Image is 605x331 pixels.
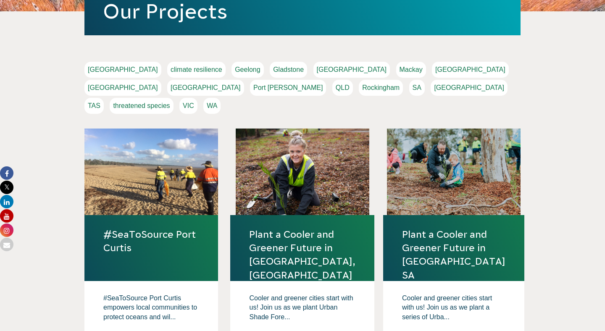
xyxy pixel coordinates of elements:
a: Plant a Cooler and Greener Future in [GEOGRAPHIC_DATA], [GEOGRAPHIC_DATA] [249,228,355,282]
a: Geelong [231,62,264,78]
a: Mackay [396,62,426,78]
a: #SeaToSource Port Curtis [103,228,199,255]
a: [GEOGRAPHIC_DATA] [432,62,509,78]
a: WA [203,98,221,114]
a: threatened species [110,98,173,114]
a: [GEOGRAPHIC_DATA] [431,80,508,96]
a: Plant a Cooler and Greener Future in [GEOGRAPHIC_DATA] SA [402,228,505,282]
a: TAS [84,98,104,114]
a: climate resilience [167,62,226,78]
a: [GEOGRAPHIC_DATA] [84,62,161,78]
a: VIC [179,98,197,114]
a: SA [409,80,425,96]
a: [GEOGRAPHIC_DATA] [84,80,161,96]
a: Gladstone [270,62,307,78]
a: [GEOGRAPHIC_DATA] [167,80,244,96]
a: [GEOGRAPHIC_DATA] [313,62,390,78]
a: Port [PERSON_NAME] [250,80,326,96]
a: QLD [332,80,353,96]
a: Rockingham [359,80,403,96]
